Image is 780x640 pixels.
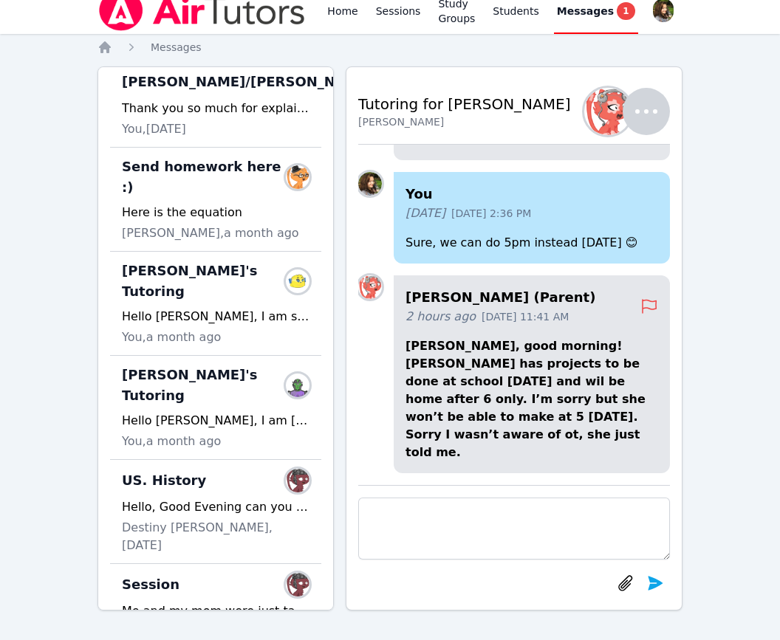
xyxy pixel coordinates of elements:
span: You, a month ago [122,433,221,450]
span: Messages [557,4,614,18]
div: [PERSON_NAME] [358,114,570,129]
p: [PERSON_NAME], good morning! [PERSON_NAME] has projects to be done at school [DATE] and wil be ho... [406,337,658,461]
img: Destiny Nico Tirado [286,573,309,596]
img: Destiny Nico Tirado [286,469,309,492]
span: You, a month ago [122,328,221,346]
nav: Breadcrumb [97,40,682,55]
a: Messages [151,40,202,55]
div: Here is the equation [122,204,309,221]
img: Kateryna Brik [286,269,309,293]
span: [PERSON_NAME], a month ago [122,224,299,242]
div: [PERSON_NAME]'s TutoringIuliia KalininaHello [PERSON_NAME], I am [PERSON_NAME]'s new tutor and I ... [110,356,321,460]
img: Nya Avery [286,165,309,189]
div: Hello, Good Evening can you please let me know how the conversion chart works for the regents. I ... [122,498,309,516]
h4: You [406,184,658,204]
img: Iuliia Kalinina [286,374,309,397]
button: Yuliya Shekhtman [593,88,670,135]
span: Send homework here :) [122,156,292,198]
div: Hello [PERSON_NAME], I am so excited to be [PERSON_NAME]'s tutor again, and I wanted to set up a ... [122,308,309,326]
div: [PERSON_NAME]/[PERSON_NAME]Joyce LawThank you so much for explaining that [PERSON_NAME], I apprec... [110,61,321,148]
span: Session [122,574,179,595]
div: Hello [PERSON_NAME], I am [PERSON_NAME]'s new tutor and I wanted to set up a time for her and I t... [122,412,309,430]
span: Messages [151,41,202,53]
span: [DATE] 11:41 AM [482,309,569,324]
img: Yuliya Shekhtman [358,275,382,299]
div: Send homework here :)Nya AveryHere is the equation[PERSON_NAME],a month ago [110,148,321,252]
span: [PERSON_NAME]'s Tutoring [122,261,292,302]
div: Thank you so much for explaining that [PERSON_NAME], I appreciate you, and that makes a lot of se... [122,100,309,117]
img: Yuliya Shekhtman [584,88,632,135]
span: [DATE] 2:36 PM [451,206,531,221]
img: Diana Carle [358,172,382,196]
span: [PERSON_NAME]'s Tutoring [122,365,292,406]
div: Me and my mom were just talking and we were wondering if there's anyway you can work with me outs... [122,602,309,620]
span: Destiny [PERSON_NAME], [DATE] [122,519,309,554]
span: US. History [122,470,206,491]
h2: Tutoring for [PERSON_NAME] [358,94,570,114]
span: 2 hours ago [406,308,476,326]
div: US. HistoryDestiny Nico TiradoHello, Good Evening can you please let me know how the conversion c... [110,460,321,564]
span: 1 [617,2,634,20]
p: Sure, we can do 5pm instead [DATE] 😊 [406,234,658,252]
span: You, [DATE] [122,120,186,138]
span: [PERSON_NAME]/[PERSON_NAME] [122,72,374,92]
h4: [PERSON_NAME] (Parent) [406,287,640,308]
div: [PERSON_NAME]'s TutoringKateryna BrikHello [PERSON_NAME], I am so excited to be [PERSON_NAME]'s t... [110,252,321,356]
span: [DATE] [406,204,445,222]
